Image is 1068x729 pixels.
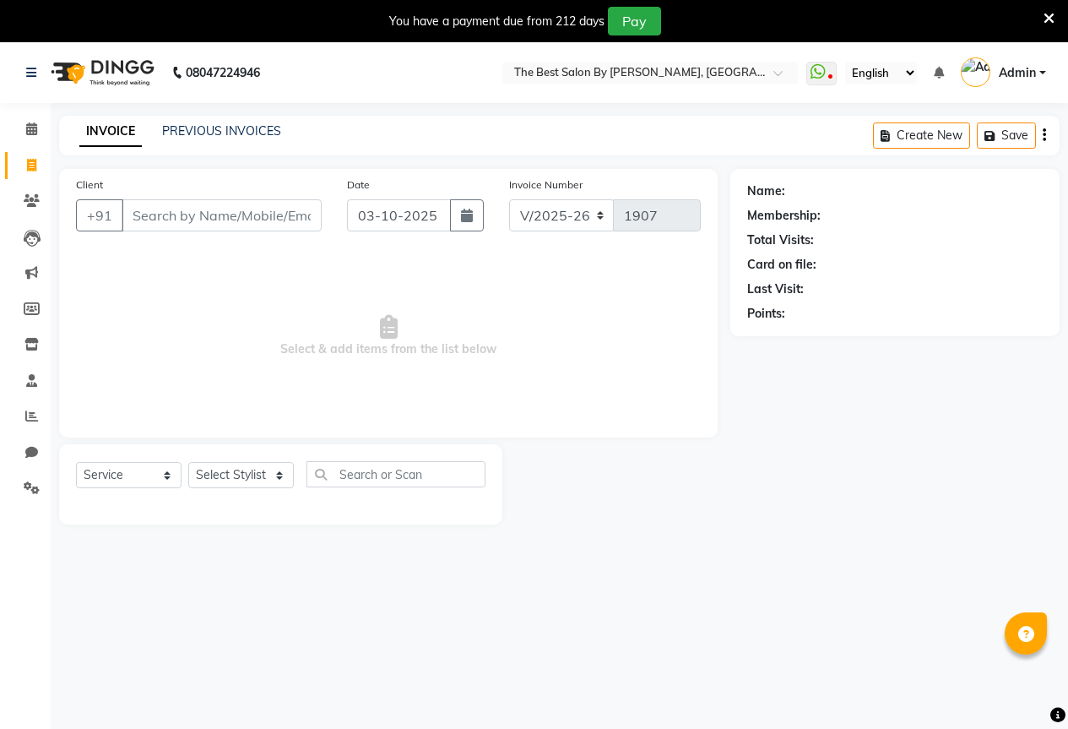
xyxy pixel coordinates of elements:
[162,123,281,139] a: PREVIOUS INVOICES
[509,177,583,193] label: Invoice Number
[747,305,785,323] div: Points:
[76,199,123,231] button: +91
[43,49,159,96] img: logo
[747,207,821,225] div: Membership:
[747,280,804,298] div: Last Visit:
[997,661,1051,712] iframe: chat widget
[977,122,1036,149] button: Save
[76,177,103,193] label: Client
[747,182,785,200] div: Name:
[608,7,661,35] button: Pay
[76,252,701,421] span: Select & add items from the list below
[186,49,260,96] b: 08047224946
[389,13,604,30] div: You have a payment due from 212 days
[347,177,370,193] label: Date
[122,199,322,231] input: Search by Name/Mobile/Email/Code
[306,461,485,487] input: Search or Scan
[747,256,816,274] div: Card on file:
[79,117,142,147] a: INVOICE
[961,57,990,87] img: Admin
[747,231,814,249] div: Total Visits:
[999,64,1036,82] span: Admin
[873,122,970,149] button: Create New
